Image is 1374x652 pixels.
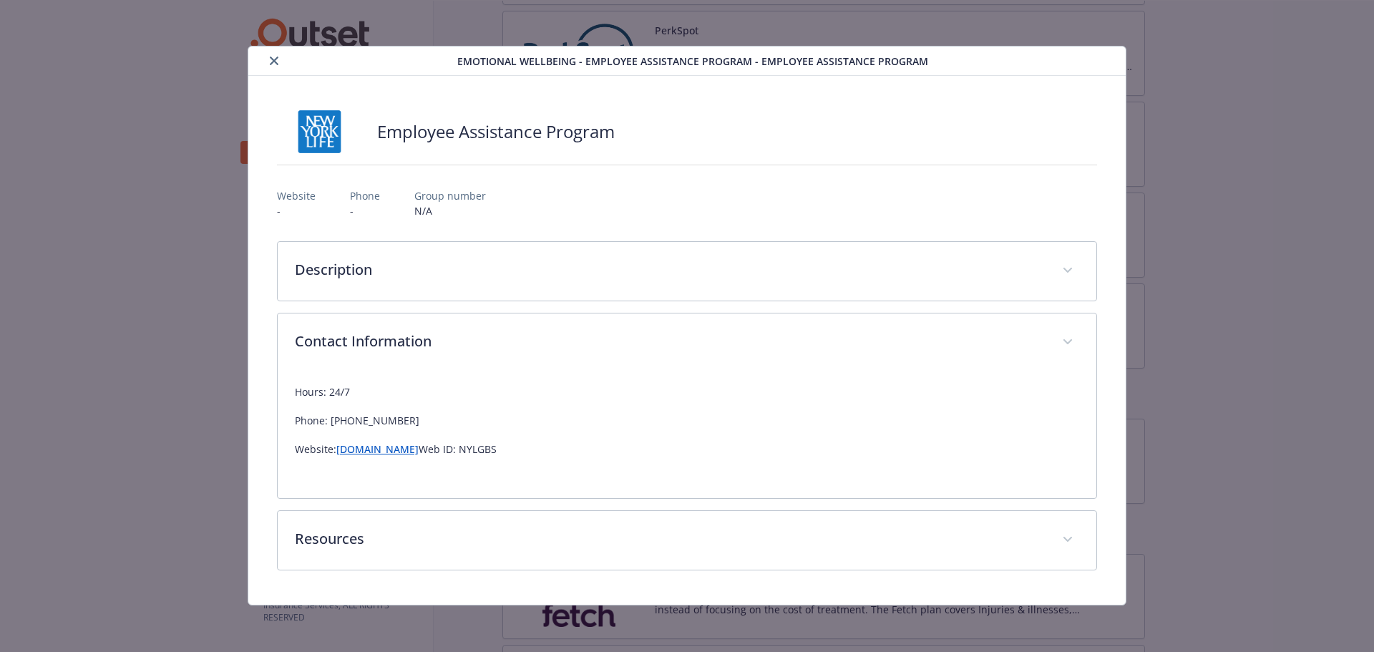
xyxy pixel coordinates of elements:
[278,242,1097,301] div: Description
[295,441,1080,458] p: Website: Web ID: NYLGBS
[277,203,316,218] p: -
[278,511,1097,570] div: Resources
[265,52,283,69] button: close
[278,372,1097,498] div: Contact Information
[295,412,1080,429] p: Phone: [PHONE_NUMBER]
[137,46,1237,605] div: details for plan Emotional Wellbeing - Employee Assistance Program - Employee Assistance Program
[295,259,1046,281] p: Description
[350,188,380,203] p: Phone
[377,120,615,144] h2: Employee Assistance Program
[336,442,419,456] a: [DOMAIN_NAME]
[278,313,1097,372] div: Contact Information
[277,110,363,153] img: New York Life Insurance Company
[295,384,1080,401] p: Hours: 24/7
[414,203,486,218] p: N/A
[350,203,380,218] p: -
[295,331,1046,352] p: Contact Information
[295,528,1046,550] p: Resources
[457,54,928,69] span: Emotional Wellbeing - Employee Assistance Program - Employee Assistance Program
[414,188,486,203] p: Group number
[277,188,316,203] p: Website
